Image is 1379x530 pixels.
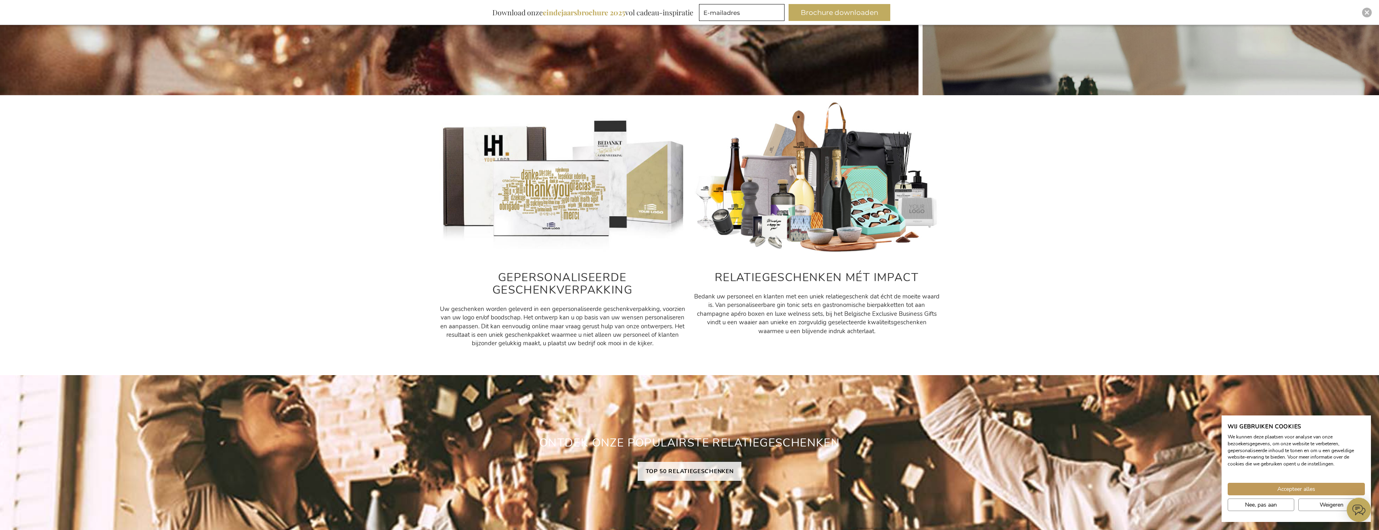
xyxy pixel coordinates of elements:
[439,101,686,255] img: Gepersonaliseerde relatiegeschenken voor personeel en klanten
[439,271,686,296] h2: GEPERSONALISEERDE GESCHENKVERPAKKING
[694,292,940,335] span: Bedank uw personeel en klanten met een uniek relatiegeschenk dat écht de moeite waard is. Van per...
[638,462,742,481] a: TOP 50 RELATIEGESCHENKEN
[694,101,940,255] img: Gepersonaliseerde relatiegeschenken voor personeel en klanten
[1320,501,1343,509] span: Weigeren
[694,271,940,284] h2: RELATIEGESCHENKEN MÉT IMPACT
[543,8,625,17] b: eindejaarsbrochure 2025
[699,4,785,21] input: E-mailadres
[440,305,685,348] span: Uw geschenken worden geleverd in een gepersonaliseerde geschenkverpakking, voorzien van uw logo e...
[699,4,787,23] form: marketing offers and promotions
[1228,434,1365,467] p: We kunnen deze plaatsen voor analyse van onze bezoekersgegevens, om onze website te verbeteren, g...
[1228,499,1294,511] button: Pas cookie voorkeuren aan
[1228,423,1365,430] h2: Wij gebruiken cookies
[1228,483,1365,495] button: Accepteer alle cookies
[1364,10,1369,15] img: Close
[1277,485,1315,493] span: Accepteer alles
[789,4,890,21] button: Brochure downloaden
[1347,498,1371,522] iframe: belco-activator-frame
[1298,499,1365,511] button: Alle cookies weigeren
[1362,8,1372,17] div: Close
[489,4,697,21] div: Download onze vol cadeau-inspiratie
[1245,501,1277,509] span: Nee, pas aan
